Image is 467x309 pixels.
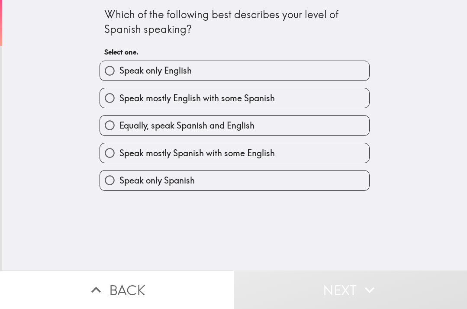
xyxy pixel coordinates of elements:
button: Speak mostly English with some Spanish [100,88,369,108]
button: Speak mostly Spanish with some English [100,143,369,163]
div: Which of the following best describes your level of Spanish speaking? [104,7,365,36]
span: Speak only English [119,64,192,77]
span: Speak only Spanish [119,174,195,187]
button: Speak only Spanish [100,171,369,190]
button: Equally, speak Spanish and English [100,116,369,135]
span: Speak mostly Spanish with some English [119,147,275,159]
h6: Select one. [104,47,365,57]
button: Speak only English [100,61,369,80]
span: Equally, speak Spanish and English [119,119,254,132]
span: Speak mostly English with some Spanish [119,92,275,104]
